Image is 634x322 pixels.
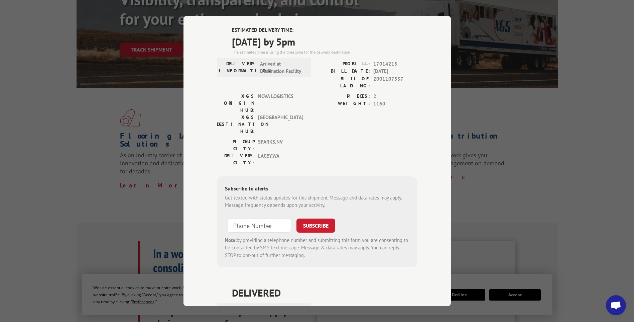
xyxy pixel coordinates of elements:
[217,152,255,166] label: DELIVERY CITY:
[258,93,303,114] span: NOVA LOGISTICS
[606,295,626,315] div: Open chat
[373,100,417,108] span: 1160
[232,26,417,34] label: ESTIMATED DELIVERY TIME:
[217,138,255,152] label: PICKUP CITY:
[373,93,417,100] span: 2
[317,68,370,75] label: BILL DATE:
[373,305,417,313] span: 17014217
[228,219,291,233] input: Phone Number
[317,60,370,68] label: PROBILL:
[225,237,237,243] strong: Note:
[225,184,409,194] div: Subscribe to alerts
[232,34,417,49] span: [DATE] by 5pm
[217,114,255,135] label: XGS DESTINATION HUB:
[258,114,303,135] span: [GEOGRAPHIC_DATA]
[373,68,417,75] span: [DATE]
[258,138,303,152] span: SPARKS , NV
[260,60,305,75] span: Arrived at Destination Facility
[317,100,370,108] label: WEIGHT:
[317,75,370,89] label: BILL OF LADING:
[317,93,370,100] label: PIECES:
[217,93,255,114] label: XGS ORIGIN HUB:
[258,152,303,166] span: LACEY , WA
[296,219,335,233] button: SUBSCRIBE
[317,305,370,313] label: PROBILL:
[225,237,409,259] div: by providing a telephone number and submitting this form you are consenting to be contacted by SM...
[225,194,409,209] div: Get texted with status updates for this shipment. Message and data rates may apply. Message frequ...
[232,49,417,55] div: The estimated time is using the time zone for the delivery destination.
[373,60,417,68] span: 17014215
[373,75,417,89] span: 2001107537
[232,285,417,300] span: DELIVERED
[219,60,257,75] label: DELIVERY INFORMATION:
